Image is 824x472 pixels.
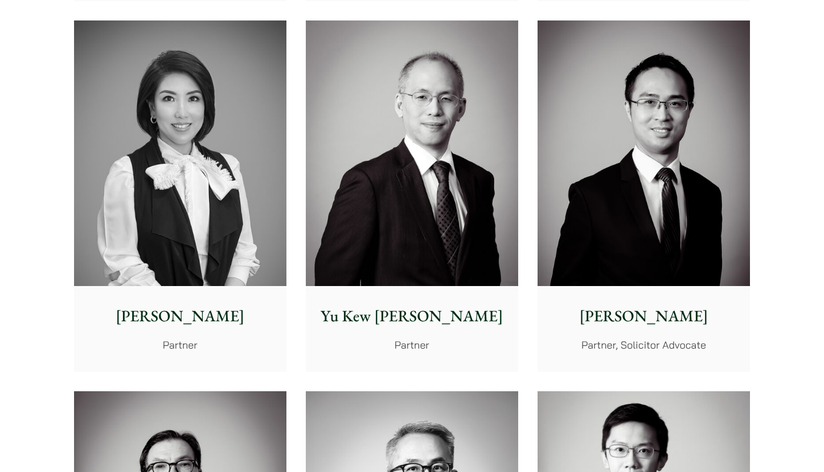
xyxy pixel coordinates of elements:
p: [PERSON_NAME] [83,304,277,328]
p: Partner [315,337,509,353]
p: Partner, Solicitor Advocate [547,337,741,353]
a: [PERSON_NAME] Partner, Solicitor Advocate [538,20,750,372]
a: [PERSON_NAME] Partner [74,20,286,372]
a: Yu Kew [PERSON_NAME] Partner [306,20,518,372]
p: Yu Kew [PERSON_NAME] [315,304,509,328]
p: [PERSON_NAME] [547,304,741,328]
p: Partner [83,337,277,353]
